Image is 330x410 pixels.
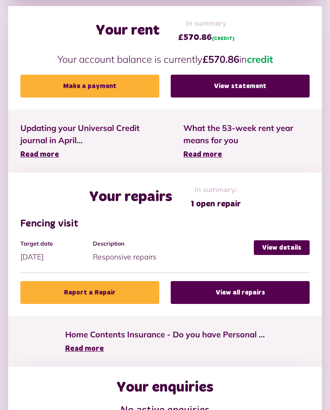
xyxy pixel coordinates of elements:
div: [DATE] [20,240,93,262]
span: £570.86 [178,31,235,44]
a: Report a Repair [20,281,159,304]
span: Updating your Universal Credit journal in April... [20,122,159,146]
span: 1 open repair [191,198,241,210]
a: Updating your Universal Credit journal in April... Read more [20,122,159,160]
h2: Your rent [96,22,160,40]
span: Read more [183,151,222,158]
span: Read more [20,151,59,158]
a: View details [254,240,310,255]
a: Home Contents Insurance - Do you have Personal ... Read more [65,328,265,355]
span: What the 53-week rent year means for you [183,122,310,146]
h3: Fencing visit [20,218,310,230]
span: Home Contents Insurance - Do you have Personal ... [65,328,265,341]
a: View all repairs [171,281,310,304]
strong: £570.86 [202,53,239,65]
span: credit [247,53,273,65]
h4: Description [93,240,250,247]
h4: Target date [20,240,89,247]
a: What the 53-week rent year means for you Read more [183,122,310,160]
h2: Your repairs [89,188,172,206]
h2: Your enquiries [117,379,213,397]
a: Make a payment [20,75,159,98]
span: (CREDIT) [212,36,235,41]
span: Read more [65,345,104,352]
div: Responsive repairs [93,240,254,262]
a: View statement [171,75,310,98]
span: In summary: [191,185,241,196]
span: In summary [178,18,235,29]
p: Your account balance is currently in [20,52,310,66]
